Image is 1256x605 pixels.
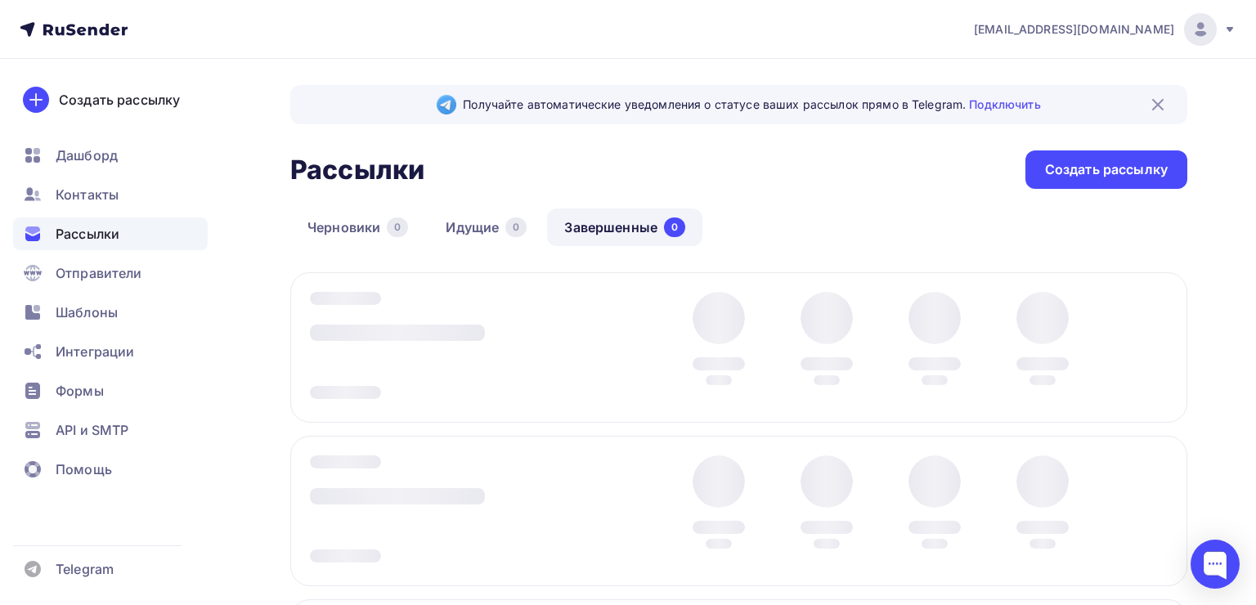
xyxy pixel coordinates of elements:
div: Создать рассылку [1045,160,1168,179]
span: Помощь [56,459,112,479]
a: Отправители [13,257,208,289]
a: Контакты [13,178,208,211]
a: [EMAIL_ADDRESS][DOMAIN_NAME] [974,13,1236,46]
div: Создать рассылку [59,90,180,110]
a: Рассылки [13,217,208,250]
span: Telegram [56,559,114,579]
span: Рассылки [56,224,119,244]
span: Отправители [56,263,142,283]
span: API и SMTP [56,420,128,440]
span: [EMAIL_ADDRESS][DOMAIN_NAME] [974,21,1174,38]
a: Дашборд [13,139,208,172]
span: Формы [56,381,104,401]
div: 0 [387,217,408,237]
a: Шаблоны [13,296,208,329]
img: Telegram [437,95,456,114]
div: 0 [664,217,685,237]
div: 0 [505,217,527,237]
span: Шаблоны [56,302,118,322]
a: Подключить [969,97,1040,111]
span: Дашборд [56,146,118,165]
h2: Рассылки [290,154,424,186]
a: Завершенные0 [547,208,702,246]
span: Интеграции [56,342,134,361]
a: Идущие0 [428,208,544,246]
a: Формы [13,374,208,407]
span: Контакты [56,185,119,204]
span: Получайте автоматические уведомления о статусе ваших рассылок прямо в Telegram. [463,96,1040,113]
a: Черновики0 [290,208,425,246]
